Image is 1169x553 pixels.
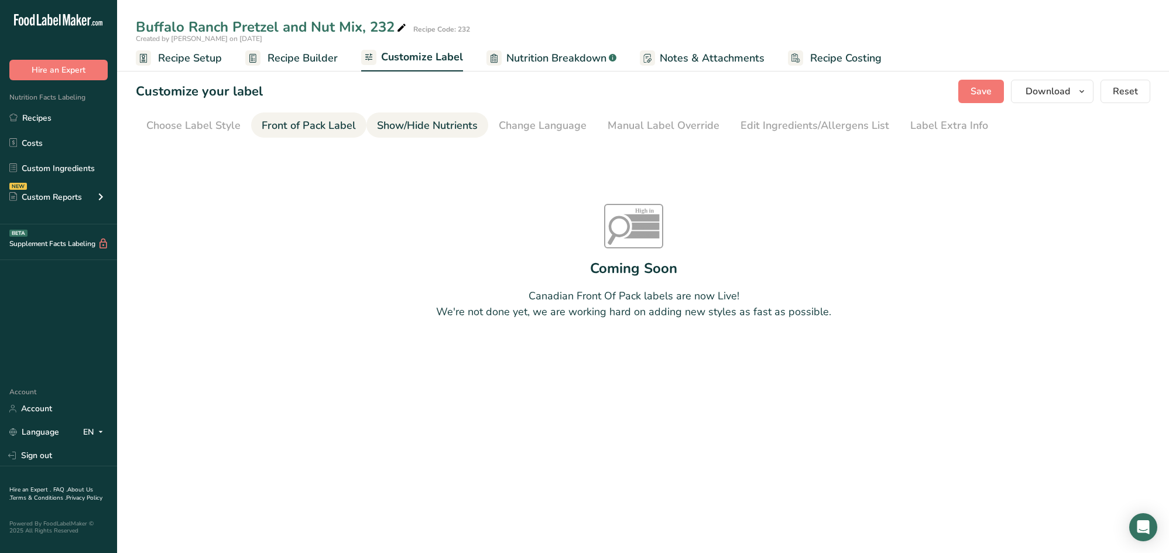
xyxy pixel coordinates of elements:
[9,486,93,502] a: About Us .
[9,60,108,80] button: Hire an Expert
[635,223,653,230] tspan: Sugars
[1101,80,1150,103] button: Reset
[499,118,587,134] div: Change Language
[268,50,338,66] span: Recipe Builder
[9,191,82,203] div: Custom Reports
[413,24,470,35] div: Recipe Code: 232
[9,230,28,237] div: BETA
[9,486,51,494] a: Hire an Expert .
[10,494,66,502] a: Terms & Conditions .
[1011,80,1093,103] button: Download
[136,82,263,101] h1: Customize your label
[146,118,241,134] div: Choose Label Style
[640,45,765,71] a: Notes & Attachments
[66,494,102,502] a: Privacy Policy
[910,118,988,134] div: Label Extra Info
[1026,84,1070,98] span: Download
[136,34,262,43] span: Created by [PERSON_NAME] on [DATE]
[506,50,606,66] span: Nutrition Breakdown
[788,45,882,71] a: Recipe Costing
[660,50,765,66] span: Notes & Attachments
[262,118,356,134] div: Front of Pack Label
[158,50,222,66] span: Recipe Setup
[635,207,654,214] tspan: High in
[9,422,59,442] a: Language
[136,16,409,37] div: Buffalo Ranch Pretzel and Nut Mix, 232
[958,80,1004,103] button: Save
[53,486,67,494] a: FAQ .
[741,118,889,134] div: Edit Ingredients/Allergens List
[436,288,831,320] div: Canadian Front Of Pack labels are now Live! We're not done yet, we are working hard on adding new...
[608,118,719,134] div: Manual Label Override
[136,45,222,71] a: Recipe Setup
[9,520,108,534] div: Powered By FoodLabelMaker © 2025 All Rights Reserved
[9,183,27,190] div: NEW
[377,118,478,134] div: Show/Hide Nutrients
[590,258,677,279] div: Coming Soon
[381,49,463,65] span: Customize Label
[810,50,882,66] span: Recipe Costing
[971,84,992,98] span: Save
[83,425,108,439] div: EN
[1113,84,1138,98] span: Reset
[635,231,654,238] tspan: Sodium
[635,215,652,221] tspan: Sat fat
[1129,513,1157,541] div: Open Intercom Messenger
[361,44,463,72] a: Customize Label
[486,45,616,71] a: Nutrition Breakdown
[245,45,338,71] a: Recipe Builder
